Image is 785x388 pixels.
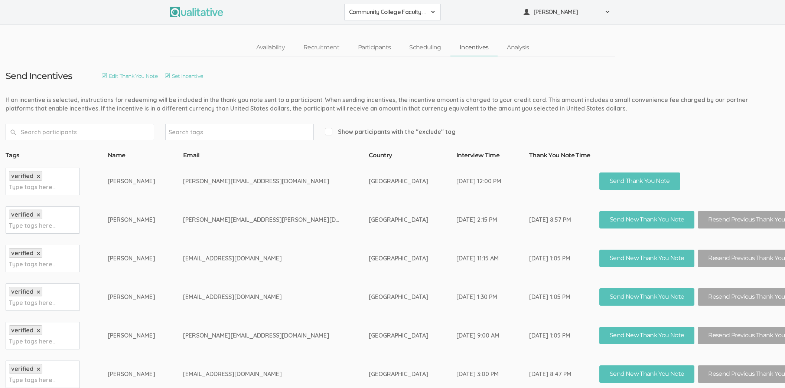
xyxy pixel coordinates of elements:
[529,370,571,378] div: [DATE] 8:47 PM
[534,8,600,16] span: [PERSON_NAME]
[108,239,183,278] td: [PERSON_NAME]
[325,128,456,136] span: Show participants with the "exclude" tag
[37,212,40,218] a: ×
[529,254,571,263] div: [DATE] 1:05 PM
[108,151,183,162] th: Name
[6,96,749,113] div: If an incentive is selected, instructions for redeeming will be included in the thank you note se...
[183,162,369,201] td: [PERSON_NAME][EMAIL_ADDRESS][DOMAIN_NAME]
[456,151,529,162] th: Interview Time
[9,375,55,385] input: Type tags here...
[369,162,456,201] td: [GEOGRAPHIC_DATA]
[183,201,369,239] td: [PERSON_NAME][EMAIL_ADDRESS][PERSON_NAME][DOMAIN_NAME]
[450,40,498,56] a: Incentives
[37,250,40,257] a: ×
[349,8,426,16] span: Community College Faculty Experiences
[599,365,694,383] button: Send New Thank You Note
[11,326,33,334] span: verified
[349,40,400,56] a: Participants
[108,278,183,316] td: [PERSON_NAME]
[11,288,33,295] span: verified
[9,182,55,192] input: Type tags here...
[529,331,571,340] div: [DATE] 1:05 PM
[37,289,40,295] a: ×
[37,173,40,180] a: ×
[599,288,694,306] button: Send New Thank You Note
[102,72,157,80] a: Edit Thank You Note
[183,278,369,316] td: [EMAIL_ADDRESS][DOMAIN_NAME]
[529,151,599,162] th: Thank You Note Time
[11,211,33,218] span: verified
[108,162,183,201] td: [PERSON_NAME]
[11,249,33,257] span: verified
[599,327,694,344] button: Send New Thank You Note
[369,151,456,162] th: Country
[169,127,215,137] input: Search tags
[456,239,529,278] td: [DATE] 11:15 AM
[344,4,441,20] button: Community College Faculty Experiences
[165,72,203,80] a: Set Incentive
[37,328,40,334] a: ×
[529,293,571,301] div: [DATE] 1:05 PM
[369,201,456,239] td: [GEOGRAPHIC_DATA]
[247,40,294,56] a: Availability
[9,298,55,308] input: Type tags here...
[11,172,33,180] span: verified
[294,40,349,56] a: Recruitment
[183,316,369,355] td: [PERSON_NAME][EMAIL_ADDRESS][DOMAIN_NAME]
[108,316,183,355] td: [PERSON_NAME]
[456,201,529,239] td: [DATE] 2:15 PM
[183,151,369,162] th: Email
[6,71,72,81] h3: Send Incentives
[498,40,538,56] a: Analysis
[9,221,55,230] input: Type tags here...
[170,7,223,17] img: Qualitative
[369,278,456,316] td: [GEOGRAPHIC_DATA]
[599,211,694,228] button: Send New Thank You Note
[456,278,529,316] td: [DATE] 1:30 PM
[6,124,154,140] input: Search participants
[456,316,529,355] td: [DATE] 9:00 AM
[369,316,456,355] td: [GEOGRAPHIC_DATA]
[519,4,615,20] button: [PERSON_NAME]
[183,239,369,278] td: [EMAIL_ADDRESS][DOMAIN_NAME]
[9,336,55,346] input: Type tags here...
[529,216,571,224] div: [DATE] 8:57 PM
[456,162,529,201] td: [DATE] 12:00 PM
[11,365,33,372] span: verified
[37,366,40,372] a: ×
[400,40,450,56] a: Scheduling
[599,250,694,267] button: Send New Thank You Note
[108,201,183,239] td: [PERSON_NAME]
[369,239,456,278] td: [GEOGRAPHIC_DATA]
[6,151,108,162] th: Tags
[599,172,680,190] button: Send Thank You Note
[9,259,55,269] input: Type tags here...
[748,352,785,388] iframe: Chat Widget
